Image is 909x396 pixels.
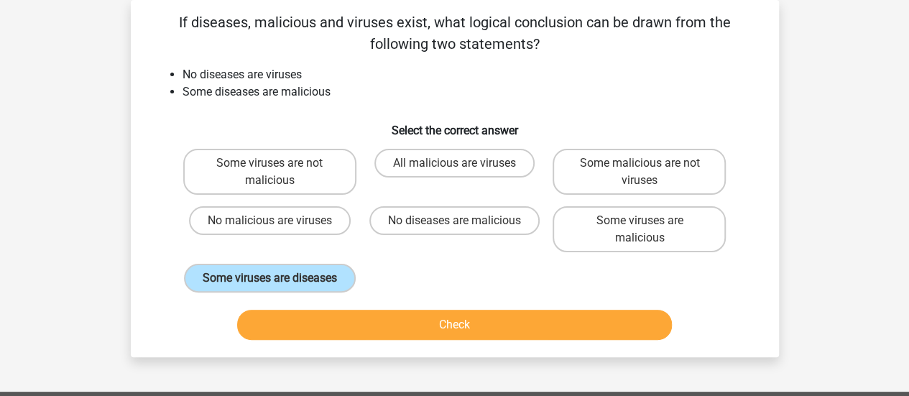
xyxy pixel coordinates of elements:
[154,11,756,55] p: If diseases, malicious and viruses exist, what logical conclusion can be drawn from the following...
[154,112,756,137] h6: Select the correct answer
[183,149,356,195] label: Some viruses are not malicious
[369,206,540,235] label: No diseases are malicious
[189,206,351,235] label: No malicious are viruses
[553,206,726,252] label: Some viruses are malicious
[374,149,535,178] label: All malicious are viruses
[237,310,672,340] button: Check
[183,66,756,83] li: No diseases are viruses
[184,264,356,293] label: Some viruses are diseases
[553,149,726,195] label: Some malicious are not viruses
[183,83,756,101] li: Some diseases are malicious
